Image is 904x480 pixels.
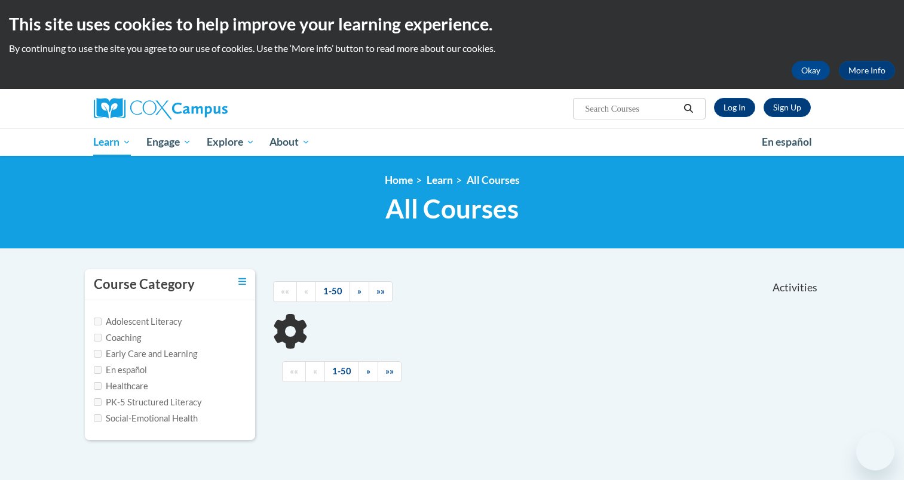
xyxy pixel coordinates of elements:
[9,12,895,36] h2: This site uses cookies to help improve your learning experience.
[94,98,228,119] img: Cox Campus
[679,101,697,116] button: Search
[358,361,378,382] a: Next
[754,130,820,155] a: En español
[427,174,453,186] a: Learn
[467,174,520,186] a: All Courses
[199,128,262,156] a: Explore
[94,275,195,294] h3: Course Category
[273,281,297,302] a: Begining
[764,98,811,117] a: Register
[369,281,393,302] a: End
[146,135,191,149] span: Engage
[262,128,318,156] a: About
[366,366,370,376] span: »
[9,42,895,55] p: By continuing to use the site you agree to our use of cookies. Use the ‘More info’ button to read...
[94,380,148,393] label: Healthcare
[94,315,182,328] label: Adolescent Literacy
[773,281,817,294] span: Activities
[94,350,102,358] input: Checkbox for Options
[94,412,198,425] label: Social-Emotional Health
[76,128,829,156] div: Main menu
[93,135,131,149] span: Learn
[94,396,202,409] label: PK-5 Structured Literacy
[839,61,895,80] a: More Info
[304,286,308,296] span: «
[94,364,147,377] label: En español
[350,281,369,302] a: Next
[94,366,102,374] input: Checkbox for Options
[281,286,289,296] span: ««
[376,286,385,296] span: »»
[313,366,317,376] span: «
[94,382,102,390] input: Checkbox for Options
[385,366,394,376] span: »»
[305,361,325,382] a: Previous
[94,414,102,422] input: Checkbox for Options
[238,275,246,288] a: Toggle collapse
[269,135,310,149] span: About
[94,98,321,119] a: Cox Campus
[714,98,755,117] a: Log In
[290,366,298,376] span: ««
[282,361,306,382] a: Begining
[94,318,102,325] input: Checkbox for Options
[324,361,359,382] a: 1-50
[94,331,141,344] label: Coaching
[378,361,402,382] a: End
[385,174,413,186] a: Home
[856,432,894,470] iframe: Button to launch messaging window
[94,347,197,361] label: Early Care and Learning
[139,128,199,156] a: Engage
[94,398,102,406] input: Checkbox for Options
[86,128,139,156] a: Learn
[584,101,679,116] input: Search Courses
[207,135,255,149] span: Explore
[792,61,830,80] button: Okay
[315,281,350,302] a: 1-50
[385,193,519,224] span: All Courses
[357,286,361,296] span: »
[762,136,812,148] span: En español
[94,334,102,341] input: Checkbox for Options
[296,281,316,302] a: Previous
